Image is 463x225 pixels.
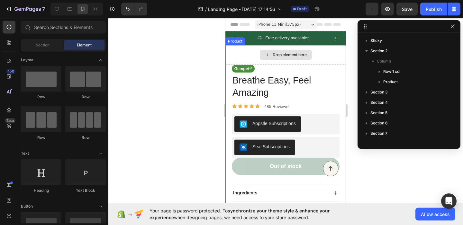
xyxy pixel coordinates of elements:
[21,57,33,63] span: Layout
[421,211,450,218] span: Allow access
[3,3,48,15] button: 7
[21,203,33,209] span: Button
[36,42,50,48] span: Section
[396,3,418,15] button: Save
[370,120,388,126] span: Section 6
[95,55,106,65] span: Toggle open
[370,89,388,95] span: Section 3
[21,135,61,141] div: Row
[415,208,455,220] button: Allow access
[377,58,391,64] span: Column
[208,6,275,13] span: Landing Page - [DATE] 17:14:56
[21,94,61,100] div: Row
[150,208,330,220] span: synchronize your theme style & enhance your experience
[426,6,442,13] div: Publish
[65,135,106,141] div: Row
[225,18,346,203] iframe: Design area
[6,69,15,74] div: 450
[402,6,413,12] span: Save
[21,188,61,193] div: Heading
[65,188,106,193] div: Text Block
[121,3,147,15] div: Undo/Redo
[383,79,398,85] span: Product
[95,148,106,159] span: Toggle open
[370,37,382,44] span: Sticky
[21,151,29,156] span: Text
[370,48,387,54] span: Section 2
[21,21,106,34] input: Search Sections & Elements
[370,110,387,116] span: Section 5
[370,99,388,106] span: Section 4
[383,68,400,75] span: Row 1 col
[205,6,207,13] span: /
[297,6,307,12] span: Draft
[370,141,388,147] span: Section 8
[77,42,92,48] span: Element
[42,5,45,13] p: 7
[5,118,15,123] div: Beta
[95,201,106,211] span: Toggle open
[420,3,447,15] button: Publish
[65,94,106,100] div: Row
[441,193,457,209] div: Open Intercom Messenger
[370,130,387,137] span: Section 7
[150,207,355,221] span: Your page is password protected. To when designing pages, we need access to your store password.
